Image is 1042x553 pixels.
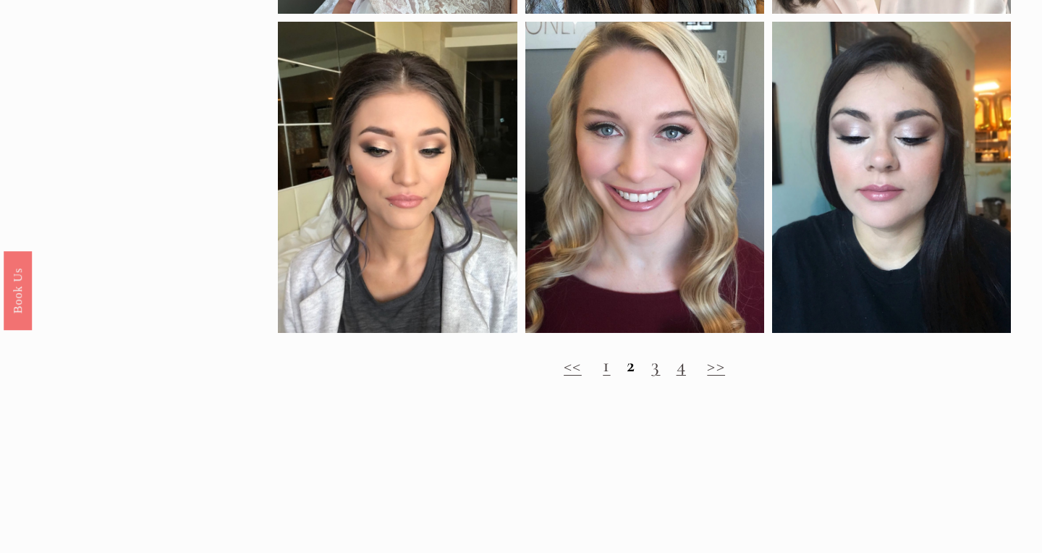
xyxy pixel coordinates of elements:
a: >> [707,353,725,377]
strong: 2 [627,353,635,377]
a: 3 [651,353,660,377]
a: << [564,353,582,377]
a: 4 [677,353,686,377]
a: 1 [603,353,610,377]
a: Book Us [4,251,32,330]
